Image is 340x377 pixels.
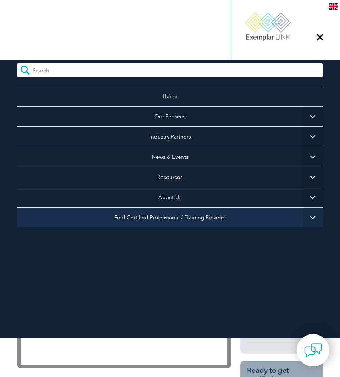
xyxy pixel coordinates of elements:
img: en [329,3,338,10]
input: Submit [17,63,33,77]
a: About Us [17,187,323,207]
img: contact-chat.png [304,342,322,359]
a: Industry Partners [17,126,323,147]
a: Home [17,86,323,106]
a: News & Events [17,147,323,167]
a: Find Certified Professional / Training Provider [17,207,323,227]
a: Our Services [17,106,323,126]
a: Resources [17,167,323,187]
input: Search [33,63,96,74]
